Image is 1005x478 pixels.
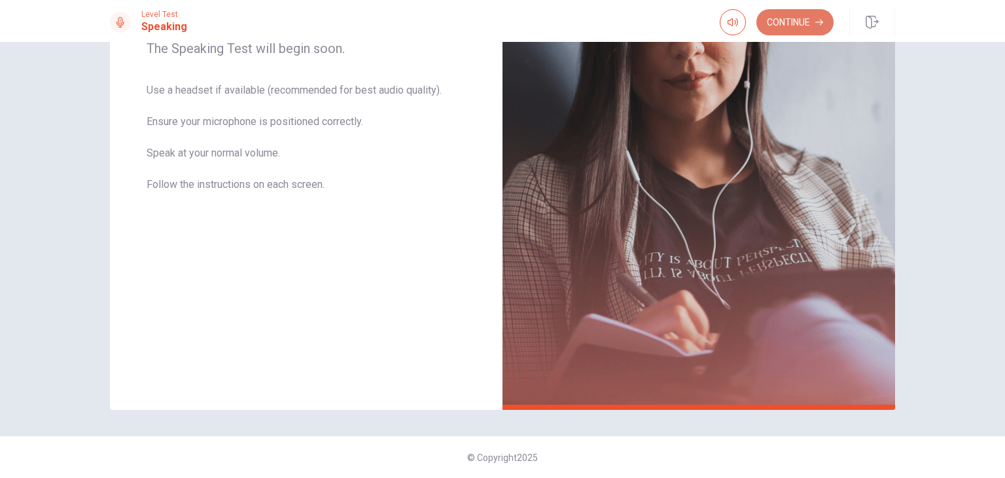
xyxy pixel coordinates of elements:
[756,9,834,35] button: Continue
[141,19,187,35] h1: Speaking
[467,452,538,463] span: © Copyright 2025
[147,41,466,56] span: The Speaking Test will begin soon.
[141,10,187,19] span: Level Test
[147,83,466,208] span: Use a headset if available (recommended for best audio quality). Ensure your microphone is positi...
